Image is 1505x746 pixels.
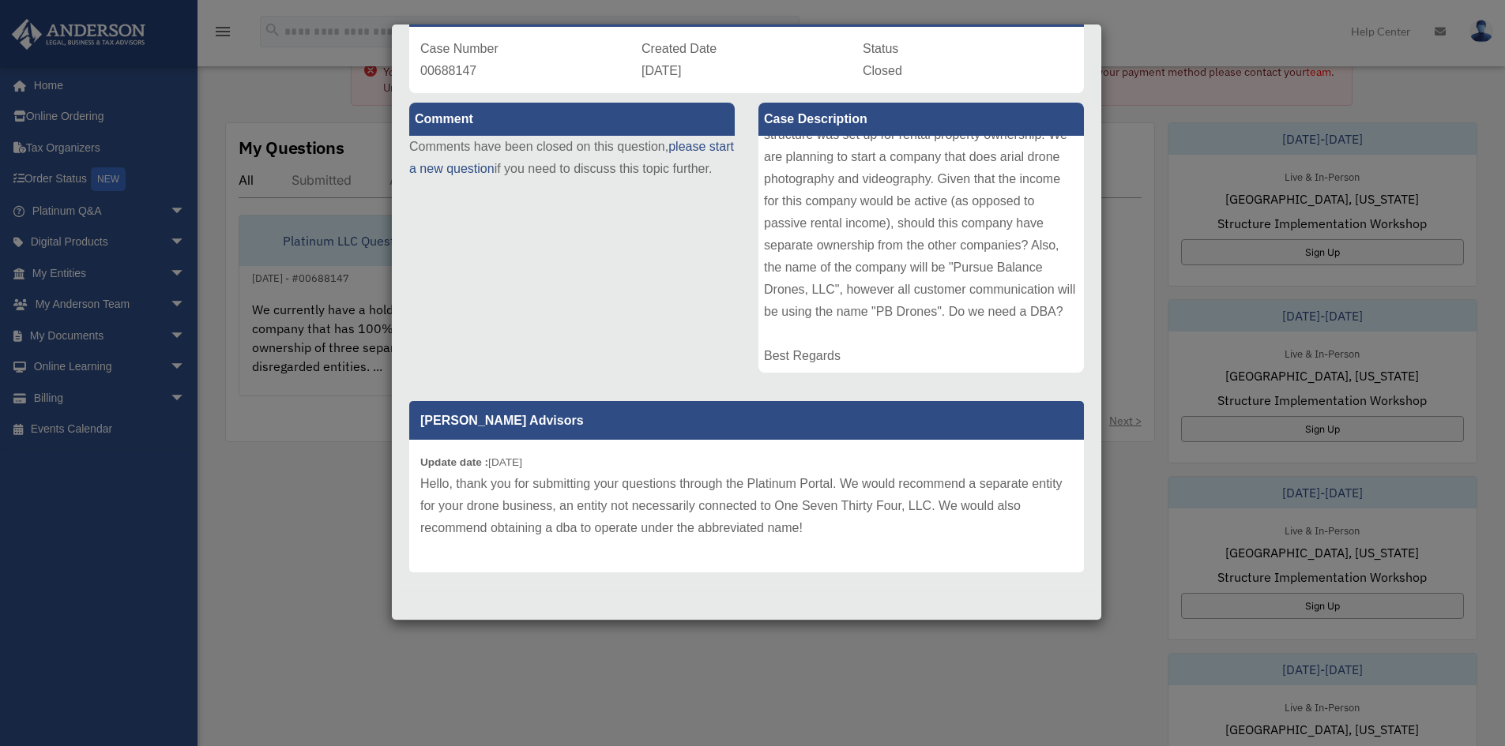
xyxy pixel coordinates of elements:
p: Hello, thank you for submitting your questions through the Platinum Portal. We would recommend a ... [420,473,1073,539]
span: Closed [863,64,902,77]
span: Created Date [642,42,717,55]
p: [PERSON_NAME] Advisors [409,401,1084,440]
b: Update date : [420,456,488,468]
small: [DATE] [420,456,522,468]
label: Comment [409,103,735,136]
label: Case Description [758,103,1084,136]
span: [DATE] [642,64,681,77]
a: please start a new question [409,140,734,175]
div: We currently have a holding company that has 100% ownership of three separate disregarded entitie... [758,136,1084,373]
p: Comments have been closed on this question, if you need to discuss this topic further. [409,136,735,180]
span: 00688147 [420,64,476,77]
span: Status [863,42,898,55]
span: Case Number [420,42,499,55]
